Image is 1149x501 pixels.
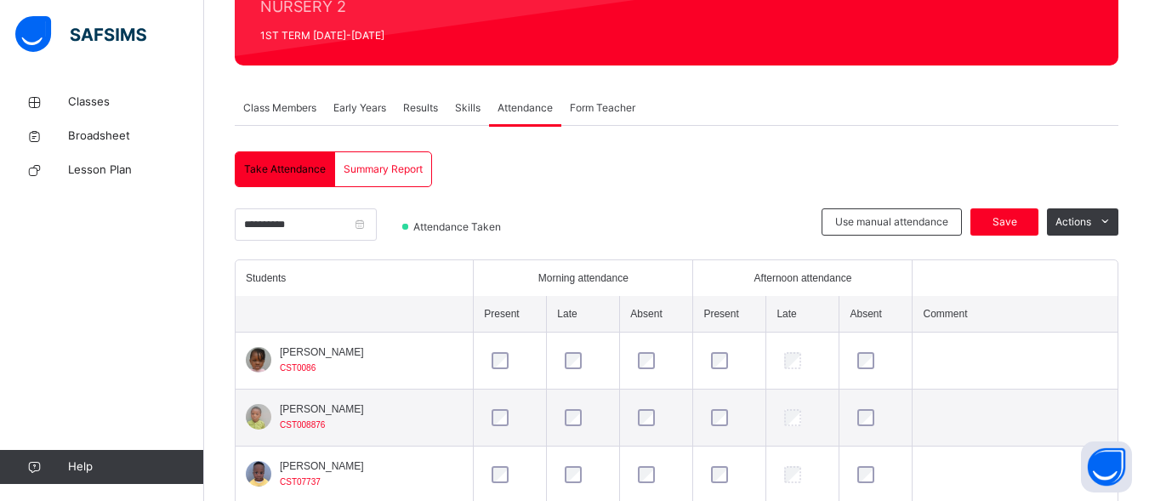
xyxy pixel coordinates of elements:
button: Open asap [1081,441,1132,492]
span: Afternoon attendance [754,270,852,286]
th: Students [236,260,474,296]
th: Present [693,296,766,333]
th: Late [547,296,620,333]
span: Form Teacher [570,100,635,116]
img: safsims [15,16,146,52]
span: CST0086 [280,363,316,373]
th: Absent [620,296,693,333]
span: Results [403,100,438,116]
span: Broadsheet [68,128,204,145]
span: Early Years [333,100,386,116]
span: CST07737 [280,477,321,487]
span: 1ST TERM [DATE]-[DATE] [260,28,589,43]
th: Late [766,296,839,333]
span: Use manual attendance [835,214,948,230]
span: Lesson Plan [68,162,204,179]
span: Class Members [243,100,316,116]
span: [PERSON_NAME] [280,344,364,360]
span: Attendance Taken [412,219,506,235]
span: CST008876 [280,420,325,430]
span: Take Attendance [244,162,326,177]
span: Skills [455,100,481,116]
span: Summary Report [344,162,423,177]
th: Present [474,296,547,333]
th: Absent [839,296,913,333]
span: [PERSON_NAME] [280,401,364,417]
span: [PERSON_NAME] [280,458,364,474]
span: Save [983,214,1026,230]
span: Morning attendance [538,270,629,286]
span: Classes [68,94,204,111]
span: Help [68,458,203,475]
span: Attendance [498,100,553,116]
th: Comment [913,296,1118,333]
span: Actions [1055,214,1091,230]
